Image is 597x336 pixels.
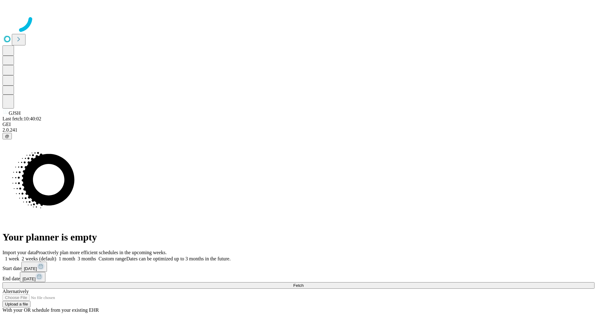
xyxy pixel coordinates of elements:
[2,301,30,307] button: Upload a file
[99,256,126,261] span: Custom range
[22,277,35,281] span: [DATE]
[5,256,19,261] span: 1 week
[36,250,167,255] span: Proactively plan more efficient schedules in the upcoming weeks.
[2,127,595,133] div: 2.0.241
[20,272,45,282] button: [DATE]
[2,231,595,243] h1: Your planner is empty
[2,289,29,294] span: Alternatively
[9,110,21,116] span: GJSH
[2,250,36,255] span: Import your data
[2,282,595,289] button: Fetch
[2,272,595,282] div: End date
[2,307,99,313] span: With your OR schedule from your existing EHR
[2,122,595,127] div: GEI
[2,133,12,139] button: @
[126,256,230,261] span: Dates can be optimized up to 3 months in the future.
[293,283,303,288] span: Fetch
[2,262,595,272] div: Start date
[21,262,47,272] button: [DATE]
[22,256,56,261] span: 2 weeks (default)
[5,134,9,138] span: @
[59,256,75,261] span: 1 month
[24,266,37,271] span: [DATE]
[2,116,41,121] span: Last fetch: 10:40:02
[78,256,96,261] span: 3 months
